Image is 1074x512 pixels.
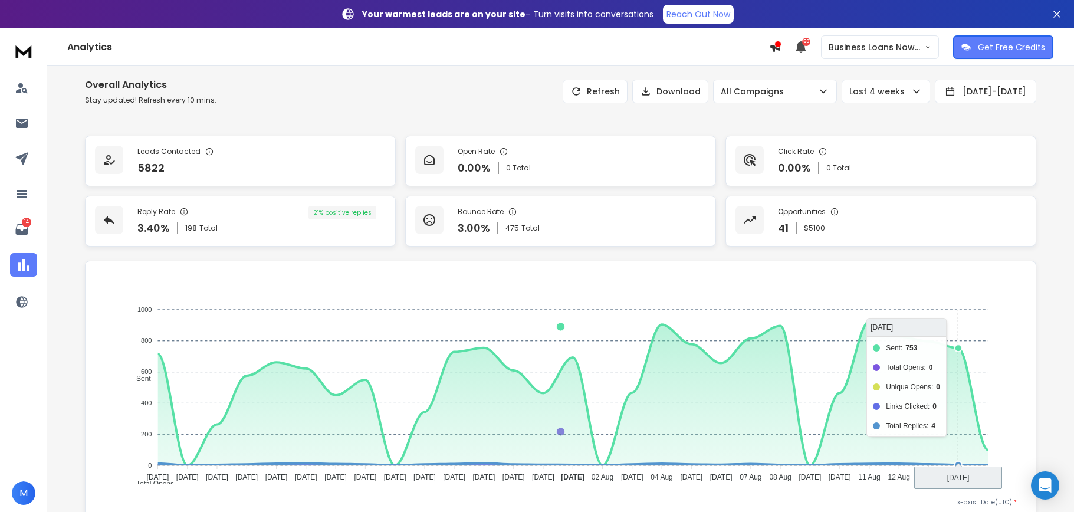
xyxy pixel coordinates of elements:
tspan: 04 Aug [651,473,672,481]
p: Get Free Credits [978,41,1045,53]
tspan: 200 [141,431,152,438]
p: 0.00 % [458,160,491,176]
tspan: 14 Aug [947,473,969,481]
p: Leads Contacted [137,147,201,156]
a: Open Rate0.00%0 Total [405,136,716,186]
button: Download [632,80,708,103]
a: 14 [10,218,34,241]
tspan: [DATE] [561,473,584,481]
p: Stay updated! Refresh every 10 mins. [85,96,216,105]
p: Refresh [587,86,620,97]
tspan: [DATE] [354,473,376,481]
h1: Overall Analytics [85,78,216,92]
p: Business Loans Now ([PERSON_NAME]) [829,41,925,53]
tspan: [DATE] [918,473,940,481]
tspan: [DATE] [146,473,169,481]
tspan: 08 Aug [770,473,791,481]
tspan: [DATE] [384,473,406,481]
tspan: [DATE] [681,473,703,481]
button: M [12,481,35,505]
tspan: 800 [141,337,152,344]
p: Click Rate [778,147,814,156]
tspan: 0 [148,462,152,469]
tspan: [DATE] [829,473,851,481]
a: Reply Rate3.40%198Total21% positive replies [85,196,396,247]
p: 41 [778,220,789,237]
strong: Your warmest leads are on your site [362,8,525,20]
tspan: 1000 [137,306,152,313]
button: Get Free Credits [953,35,1053,59]
div: Open Intercom Messenger [1031,471,1059,500]
tspan: [DATE] [265,473,287,481]
button: Refresh [563,80,628,103]
span: 475 [505,224,519,233]
p: 0 Total [826,163,851,173]
p: – Turn visits into conversations [362,8,653,20]
h1: Analytics [67,40,769,54]
p: $ 5100 [804,224,825,233]
tspan: [DATE] [324,473,347,481]
tspan: [DATE] [235,473,258,481]
p: x-axis : Date(UTC) [104,498,1017,507]
p: 0.00 % [778,160,811,176]
a: Reach Out Now [663,5,734,24]
p: Download [656,86,701,97]
tspan: [DATE] [502,473,525,481]
div: 21 % positive replies [308,206,376,219]
p: Last 4 weeks [849,86,909,97]
tspan: [DATE] [710,473,733,481]
p: Opportunities [778,207,826,216]
p: 5822 [137,160,165,176]
span: 198 [185,224,197,233]
a: Click Rate0.00%0 Total [725,136,1036,186]
tspan: [DATE] [532,473,554,481]
p: Reach Out Now [666,8,730,20]
tspan: [DATE] [799,473,822,481]
a: Opportunities41$5100 [725,196,1036,247]
button: [DATE]-[DATE] [935,80,1036,103]
tspan: 400 [141,399,152,406]
tspan: [DATE] [295,473,317,481]
tspan: 11 Aug [858,473,880,481]
p: 14 [22,218,31,227]
tspan: 07 Aug [740,473,761,481]
span: Total [199,224,218,233]
tspan: 12 Aug [888,473,910,481]
tspan: 600 [141,368,152,375]
p: Bounce Rate [458,207,504,216]
span: 50 [802,38,810,46]
a: Leads Contacted5822 [85,136,396,186]
tspan: [DATE] [621,473,643,481]
tspan: [DATE] [443,473,465,481]
span: Total [521,224,540,233]
p: 3.40 % [137,220,170,237]
p: 3.00 % [458,220,490,237]
a: Bounce Rate3.00%475Total [405,196,716,247]
tspan: [DATE] [413,473,436,481]
tspan: 02 Aug [592,473,613,481]
tspan: [DATE] [176,473,199,481]
img: logo [12,40,35,62]
p: Reply Rate [137,207,175,216]
p: 0 Total [506,163,531,173]
p: All Campaigns [721,86,789,97]
tspan: [DATE] [206,473,228,481]
p: Open Rate [458,147,495,156]
tspan: [DATE] [472,473,495,481]
span: Sent [127,375,151,383]
span: Total Opens [127,480,174,488]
